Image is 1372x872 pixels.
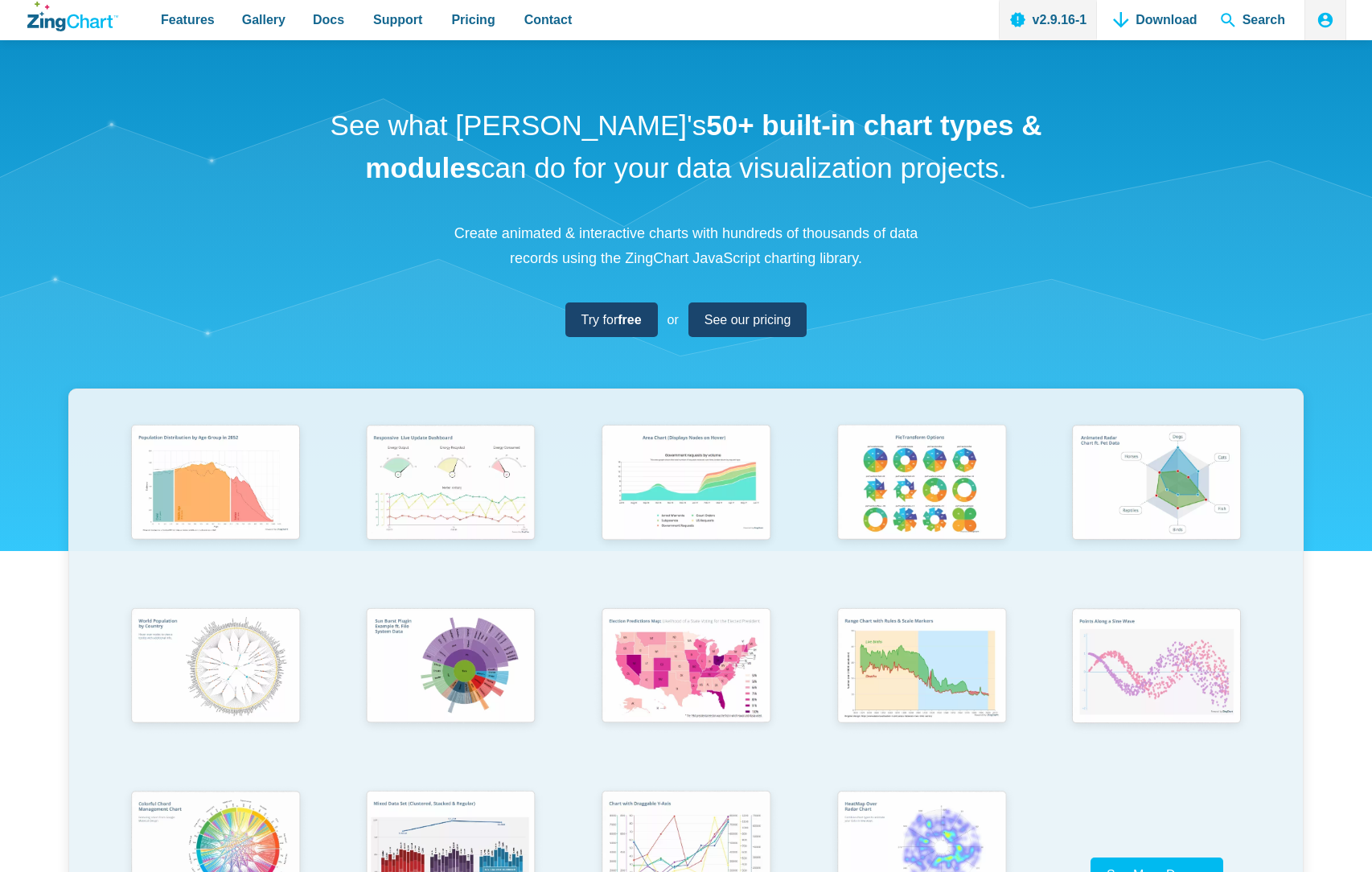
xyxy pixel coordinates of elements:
a: Points Along a Sine Wave [1039,601,1275,784]
img: World Population by Country [121,601,310,735]
strong: free [618,313,641,327]
a: Sun Burst Plugin Example ft. File System Data [333,601,569,784]
span: or [668,309,679,331]
img: Points Along a Sine Wave [1062,601,1251,735]
img: Range Chart with Rultes & Scale Markers [828,601,1016,735]
a: Animated Radar Chart ft. Pet Data [1039,417,1275,600]
img: Area Chart (Displays Nodes on Hover) [592,417,780,552]
a: Responsive Live Update Dashboard [333,417,569,600]
span: Try for [581,309,642,331]
img: Sun Burst Plugin Example ft. File System Data [356,601,544,735]
span: Pricing [451,9,495,31]
h1: See what [PERSON_NAME]'s can do for your data visualization projects. [324,105,1048,189]
a: ZingChart Logo. Click to return to the homepage [27,2,118,31]
a: Election Predictions Map [569,601,804,784]
a: Pie Transform Options [803,417,1039,600]
strong: 50+ built-in chart types & modules [365,109,1041,183]
img: Responsive Live Update Dashboard [356,417,544,552]
span: Docs [313,9,344,31]
img: Animated Radar Chart ft. Pet Data [1062,417,1251,552]
a: Try forfree [565,302,658,337]
span: Features [161,9,215,31]
a: See our pricing [688,302,807,337]
img: Pie Transform Options [828,417,1016,552]
a: World Population by Country [97,601,333,784]
img: Election Predictions Map [592,601,780,735]
p: Create animated & interactive charts with hundreds of thousands of data records using the ZingCha... [445,221,927,270]
img: Population Distribution by Age Group in 2052 [121,417,310,552]
a: Range Chart with Rultes & Scale Markers [803,601,1039,784]
a: Population Distribution by Age Group in 2052 [97,417,333,600]
span: Support [373,9,422,31]
span: Contact [524,9,573,31]
a: Area Chart (Displays Nodes on Hover) [569,417,804,600]
span: See our pricing [704,309,791,331]
span: Gallery [242,9,285,31]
